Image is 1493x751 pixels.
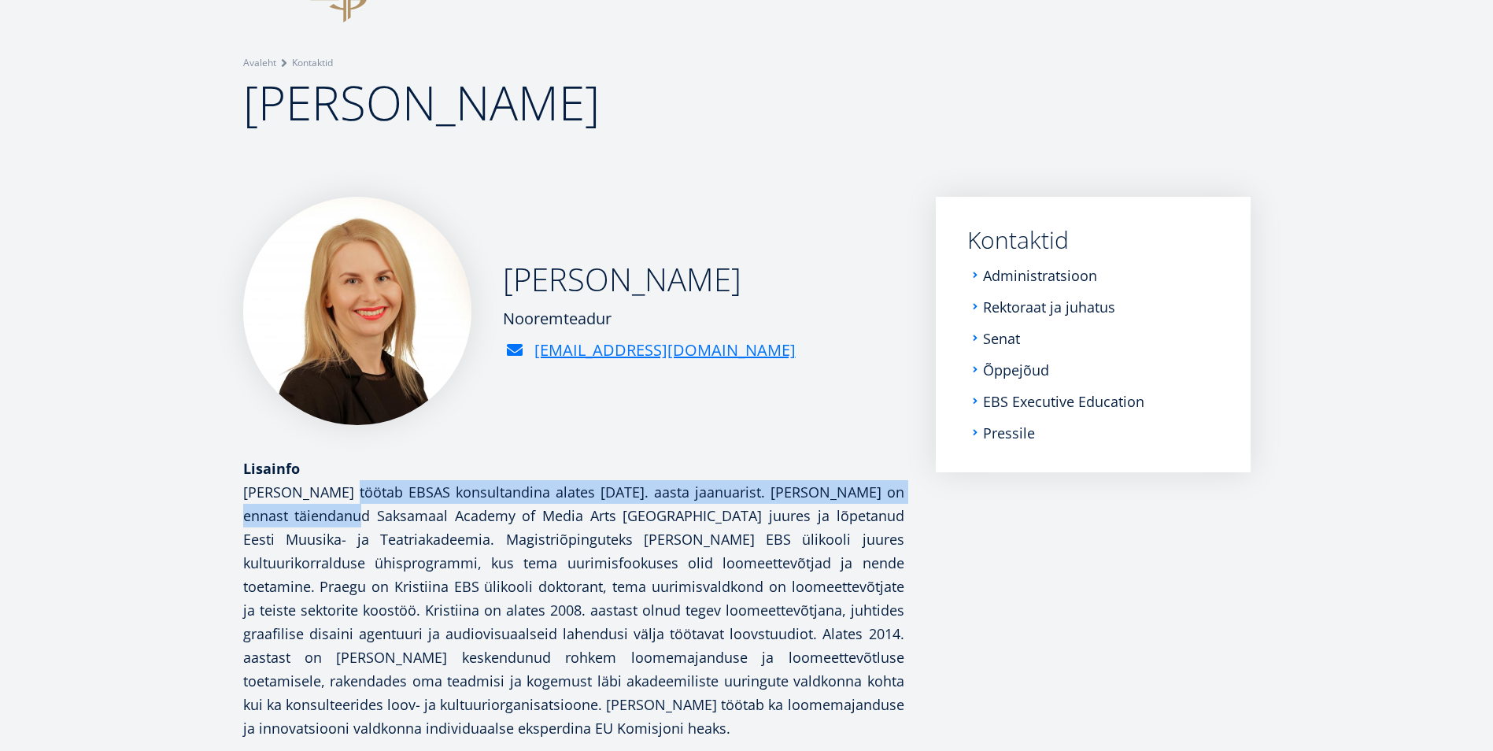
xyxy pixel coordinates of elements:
span: [PERSON_NAME] [243,70,600,135]
a: Kontaktid [292,55,333,71]
img: Kristiina Urb, PhD [243,197,471,425]
h2: [PERSON_NAME] [503,260,796,299]
a: Avaleht [243,55,276,71]
p: [PERSON_NAME] töötab EBSAS konsultandina alates [DATE]. aasta jaanuarist. [PERSON_NAME] on ennast... [243,480,904,740]
a: Kontaktid [967,228,1219,252]
a: Rektoraat ja juhatus [983,299,1115,315]
a: EBS Executive Education [983,394,1144,409]
a: Senat [983,331,1020,346]
div: Nooremteadur [503,307,796,331]
a: Administratsioon [983,268,1097,283]
a: Pressile [983,425,1035,441]
div: Lisainfo [243,457,904,480]
a: Õppejõud [983,362,1049,378]
a: [EMAIL_ADDRESS][DOMAIN_NAME] [534,339,796,362]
